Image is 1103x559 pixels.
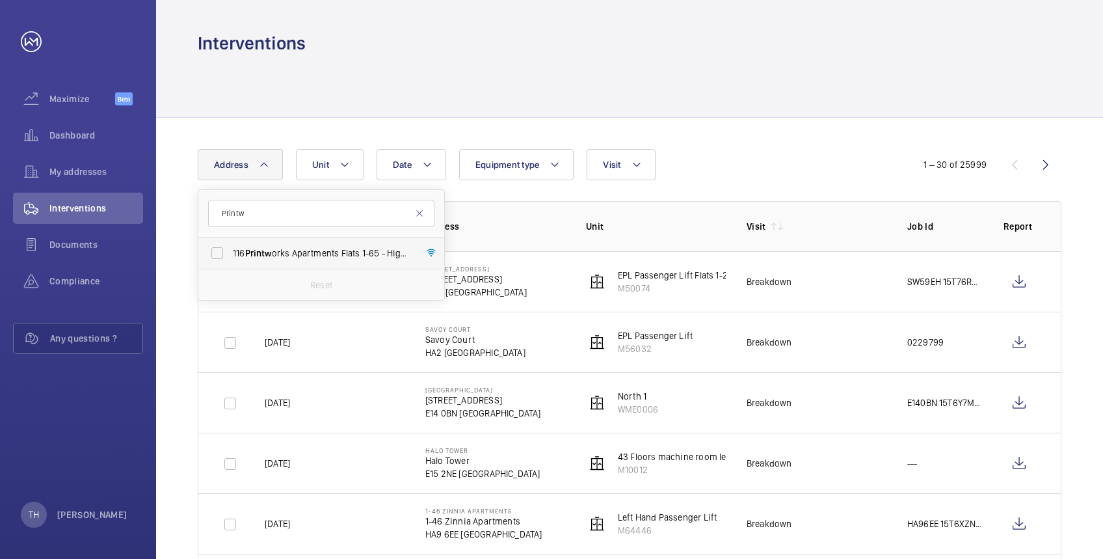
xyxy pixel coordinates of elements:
p: TH [29,508,39,521]
span: My addresses [49,165,143,178]
p: --- [907,457,918,470]
div: Breakdown [747,396,792,409]
span: Beta [115,92,133,105]
p: North 1 [618,390,658,403]
img: elevator.svg [589,456,605,471]
p: [STREET_ADDRESS] [425,273,527,286]
p: SW5 [GEOGRAPHIC_DATA] [425,286,527,299]
p: Report [1003,220,1035,233]
p: [DATE] [265,336,290,349]
span: Compliance [49,275,143,288]
p: SW59EH 15T76RC/NM [907,275,983,288]
h1: Interventions [198,31,306,55]
p: [GEOGRAPHIC_DATA] [425,386,541,394]
p: [DATE] [265,457,290,470]
img: elevator.svg [589,274,605,290]
p: E140BN 15T6Y7M/KW [907,396,983,409]
div: Breakdown [747,275,792,288]
div: Breakdown [747,517,792,530]
button: Unit [296,149,364,180]
p: [STREET_ADDRESS] [425,265,527,273]
p: Halo Tower [425,446,540,454]
input: Search by address [208,200,434,227]
p: 0229799 [907,336,944,349]
p: Savoy Court [425,333,525,346]
span: Visit [603,159,620,170]
p: [DATE] [265,517,290,530]
p: WME0006 [618,403,658,416]
p: Address [425,220,565,233]
span: 116 orks Apartments Flats 1-65 - High Risk Building - 116 orks Apartments [STREET_ADDRESS] [233,247,412,260]
img: elevator.svg [589,334,605,350]
p: HA96EE 15T6XZN/HA [907,517,983,530]
p: Halo Tower [425,454,540,467]
p: Reset [310,279,332,292]
p: [PERSON_NAME] [57,508,127,521]
p: Left Hand Passenger Lift [618,511,717,524]
p: [DATE] [265,396,290,409]
p: E15 2NE [GEOGRAPHIC_DATA] [425,467,540,480]
span: Documents [49,238,143,251]
p: Savoy Court [425,325,525,333]
p: EPL Passenger Lift [618,329,693,342]
button: Date [377,149,446,180]
span: Equipment type [475,159,540,170]
p: 43 Floors machine room less. Left hand fire fighter [618,450,823,463]
p: Unit [586,220,726,233]
p: [STREET_ADDRESS] [425,394,541,407]
img: elevator.svg [589,516,605,532]
p: 1-46 Zinnia Apartments [425,507,542,515]
span: Dashboard [49,129,143,142]
span: Maximize [49,92,115,105]
button: Equipment type [459,149,574,180]
p: M56032 [618,342,693,355]
p: M50074 [618,282,733,295]
p: M10012 [618,463,823,476]
button: Address [198,149,283,180]
p: EPL Passenger Lift Flats 1-24 [618,269,733,282]
img: elevator.svg [589,395,605,411]
span: Unit [312,159,329,170]
span: Any questions ? [50,332,142,345]
p: 1-46 Zinnia Apartments [425,515,542,528]
span: Date [393,159,412,170]
p: M64446 [618,524,717,537]
button: Visit [587,149,655,180]
p: Visit [747,220,766,233]
span: Printw [245,248,272,258]
p: HA2 [GEOGRAPHIC_DATA] [425,346,525,359]
div: Breakdown [747,457,792,470]
div: Breakdown [747,336,792,349]
p: E14 0BN [GEOGRAPHIC_DATA] [425,407,541,420]
p: HA9 6EE [GEOGRAPHIC_DATA] [425,528,542,541]
div: 1 – 30 of 25999 [924,158,987,171]
span: Address [214,159,248,170]
p: Job Id [907,220,983,233]
span: Interventions [49,202,143,215]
